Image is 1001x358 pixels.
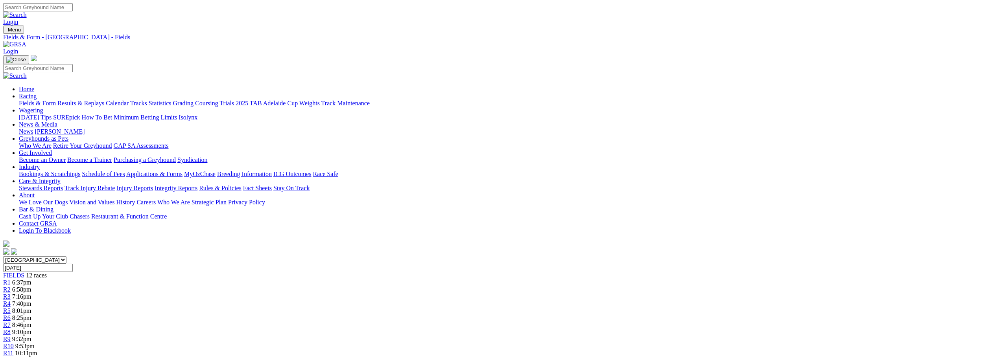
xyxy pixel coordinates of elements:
[3,307,11,314] a: R5
[19,128,33,135] a: News
[53,142,112,149] a: Retire Your Greyhound
[57,100,104,106] a: Results & Replays
[19,199,998,206] div: About
[19,227,71,234] a: Login To Blackbook
[15,350,37,356] span: 10:11pm
[19,163,40,170] a: Industry
[3,336,11,342] a: R9
[184,171,216,177] a: MyOzChase
[149,100,171,106] a: Statistics
[15,343,35,349] span: 9:53pm
[217,171,272,177] a: Breeding Information
[114,142,169,149] a: GAP SA Assessments
[19,135,68,142] a: Greyhounds as Pets
[219,100,234,106] a: Trials
[19,128,998,135] div: News & Media
[12,314,31,321] span: 8:25pm
[19,100,56,106] a: Fields & Form
[3,300,11,307] a: R4
[3,34,998,41] div: Fields & Form - [GEOGRAPHIC_DATA] - Fields
[3,314,11,321] a: R6
[313,171,338,177] a: Race Safe
[199,185,241,191] a: Rules & Policies
[195,100,218,106] a: Coursing
[173,100,194,106] a: Grading
[67,156,112,163] a: Become a Trainer
[19,142,998,149] div: Greyhounds as Pets
[273,171,311,177] a: ICG Outcomes
[19,178,61,184] a: Care & Integrity
[19,156,66,163] a: Become an Owner
[82,171,125,177] a: Schedule of Fees
[3,18,18,25] a: Login
[155,185,197,191] a: Integrity Reports
[273,185,310,191] a: Stay On Track
[19,206,53,213] a: Bar & Dining
[3,3,73,11] input: Search
[19,199,68,206] a: We Love Our Dogs
[12,329,31,335] span: 9:10pm
[12,286,31,293] span: 6:58pm
[19,171,80,177] a: Bookings & Scratchings
[116,199,135,206] a: History
[19,213,998,220] div: Bar & Dining
[192,199,227,206] a: Strategic Plan
[19,121,57,128] a: News & Media
[19,213,68,220] a: Cash Up Your Club
[19,114,52,121] a: [DATE] Tips
[3,350,13,356] span: R11
[321,100,370,106] a: Track Maintenance
[3,11,27,18] img: Search
[3,321,11,328] span: R7
[19,93,37,99] a: Racing
[26,272,47,279] span: 12 races
[19,149,52,156] a: Get Involved
[3,286,11,293] a: R2
[136,199,156,206] a: Careers
[157,199,190,206] a: Who We Are
[70,213,167,220] a: Chasers Restaurant & Function Centre
[114,156,176,163] a: Purchasing a Greyhound
[19,220,57,227] a: Contact GRSA
[35,128,85,135] a: [PERSON_NAME]
[19,185,998,192] div: Care & Integrity
[12,300,31,307] span: 7:40pm
[3,41,26,48] img: GRSA
[3,26,24,34] button: Toggle navigation
[19,86,34,92] a: Home
[179,114,197,121] a: Isolynx
[3,329,11,335] a: R8
[69,199,114,206] a: Vision and Values
[19,107,43,114] a: Wagering
[6,57,26,63] img: Close
[3,55,29,64] button: Toggle navigation
[3,343,14,349] a: R10
[31,55,37,61] img: logo-grsa-white.png
[3,248,9,255] img: facebook.svg
[3,293,11,300] a: R3
[53,114,80,121] a: SUREpick
[19,142,52,149] a: Who We Are
[126,171,183,177] a: Applications & Forms
[3,48,18,55] a: Login
[3,64,73,72] input: Search
[19,100,998,107] div: Racing
[3,241,9,247] img: logo-grsa-white.png
[12,293,31,300] span: 7:16pm
[12,307,31,314] span: 8:01pm
[130,100,147,106] a: Tracks
[19,185,63,191] a: Stewards Reports
[3,264,73,272] input: Select date
[106,100,129,106] a: Calendar
[8,27,21,33] span: Menu
[3,272,24,279] a: FIELDS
